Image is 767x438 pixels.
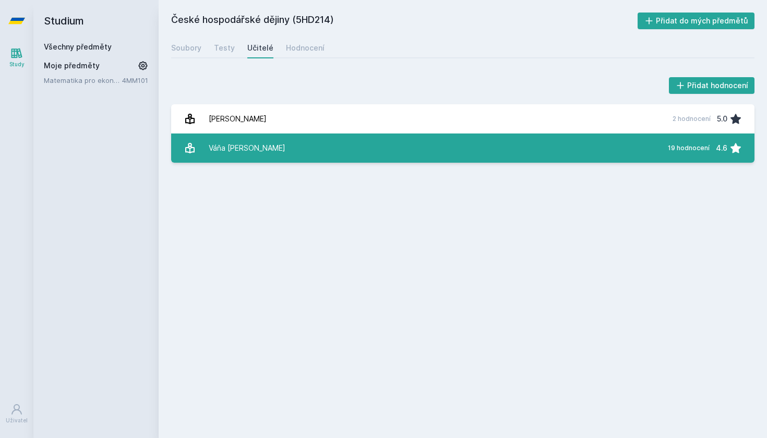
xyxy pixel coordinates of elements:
[171,133,754,163] a: Váňa [PERSON_NAME] 19 hodnocení 4.6
[2,398,31,430] a: Uživatel
[6,417,28,424] div: Uživatel
[209,108,267,129] div: [PERSON_NAME]
[44,60,100,71] span: Moje předměty
[247,43,273,53] div: Učitelé
[286,38,325,58] a: Hodnocení
[286,43,325,53] div: Hodnocení
[171,43,201,53] div: Soubory
[44,75,122,86] a: Matematika pro ekonomy
[716,138,727,159] div: 4.6
[171,38,201,58] a: Soubory
[214,38,235,58] a: Testy
[209,138,285,159] div: Váňa [PERSON_NAME]
[668,144,710,152] div: 19 hodnocení
[247,38,273,58] a: Učitelé
[669,77,755,94] button: Přidat hodnocení
[717,108,727,129] div: 5.0
[171,13,638,29] h2: České hospodářské dějiny (5HD214)
[122,76,148,84] a: 4MM101
[2,42,31,74] a: Study
[9,60,25,68] div: Study
[638,13,755,29] button: Přidat do mých předmětů
[171,104,754,133] a: [PERSON_NAME] 2 hodnocení 5.0
[44,42,112,51] a: Všechny předměty
[214,43,235,53] div: Testy
[673,115,711,123] div: 2 hodnocení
